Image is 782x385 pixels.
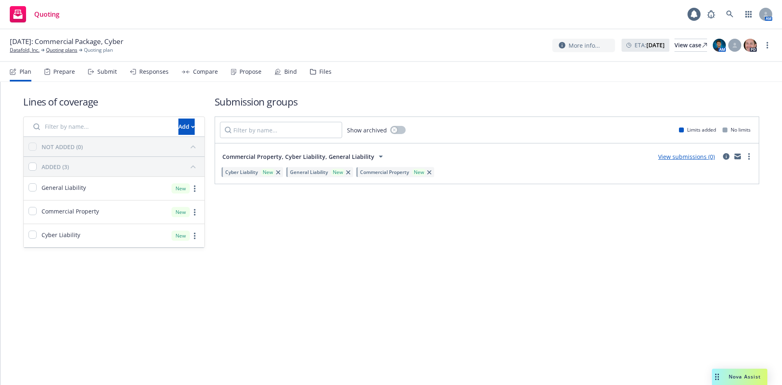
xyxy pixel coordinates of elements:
[42,231,80,239] span: Cyber Liability
[679,126,716,133] div: Limits added
[703,6,719,22] a: Report a Bug
[53,68,75,75] div: Prepare
[190,184,200,194] a: more
[7,3,63,26] a: Quoting
[744,39,757,52] img: photo
[744,152,754,161] a: more
[171,231,190,241] div: New
[220,122,342,138] input: Filter by name...
[20,68,31,75] div: Plan
[23,95,205,108] h1: Lines of coverage
[178,119,195,135] button: Add
[34,11,59,18] span: Quoting
[239,68,261,75] div: Propose
[360,169,409,176] span: Commercial Property
[635,41,665,49] span: ETA :
[569,41,600,50] span: More info...
[178,119,195,134] div: Add
[225,169,258,176] span: Cyber Liability
[220,148,388,165] button: Commercial Property, Cyber Liability, General Liability
[190,231,200,241] a: more
[762,40,772,50] a: more
[674,39,707,51] div: View case
[646,41,665,49] strong: [DATE]
[42,140,200,153] button: NOT ADDED (0)
[723,126,751,133] div: No limits
[290,169,328,176] span: General Liability
[84,46,113,54] span: Quoting plan
[29,119,174,135] input: Filter by name...
[733,152,742,161] a: mail
[42,163,69,171] div: ADDED (3)
[215,95,759,108] h1: Submission groups
[319,68,332,75] div: Files
[740,6,757,22] a: Switch app
[284,68,297,75] div: Bind
[729,373,761,380] span: Nova Assist
[712,369,767,385] button: Nova Assist
[10,37,123,46] span: [DATE]: Commercial Package, Cyber
[171,207,190,217] div: New
[42,207,99,216] span: Commercial Property
[42,160,200,173] button: ADDED (3)
[674,39,707,52] a: View case
[713,39,726,52] img: photo
[261,169,275,176] div: New
[331,169,345,176] div: New
[42,143,83,151] div: NOT ADDED (0)
[658,153,715,161] a: View submissions (0)
[552,39,615,52] button: More info...
[722,6,738,22] a: Search
[412,169,426,176] div: New
[46,46,77,54] a: Quoting plans
[139,68,169,75] div: Responses
[712,369,722,385] div: Drag to move
[190,207,200,217] a: more
[721,152,731,161] a: circleInformation
[10,46,40,54] a: Datafold, Inc.
[193,68,218,75] div: Compare
[97,68,117,75] div: Submit
[222,152,374,161] span: Commercial Property, Cyber Liability, General Liability
[42,183,86,192] span: General Liability
[171,183,190,194] div: New
[347,126,387,134] span: Show archived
